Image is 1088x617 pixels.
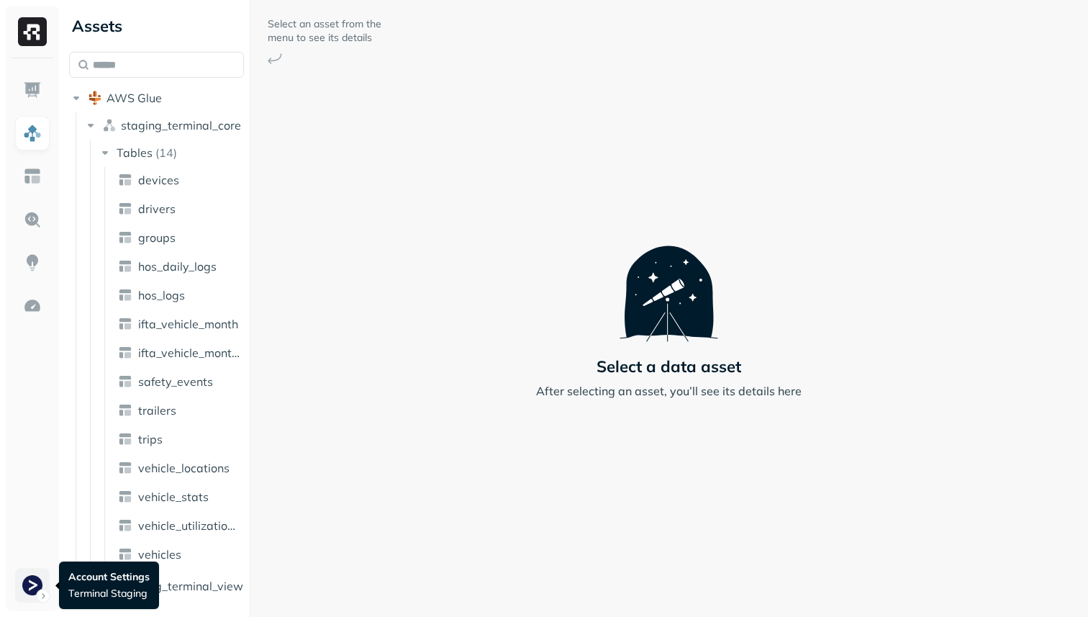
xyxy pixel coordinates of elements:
a: safety_events [112,370,246,393]
img: table [118,317,132,331]
img: Arrow [268,53,282,64]
p: After selecting an asset, you’ll see its details here [536,382,802,400]
a: trips [112,428,246,451]
a: vehicle_utilization_day [112,514,246,537]
img: Assets [23,124,42,143]
span: devices [138,173,179,187]
span: safety_events [138,374,213,389]
img: table [118,518,132,533]
a: hos_daily_logs [112,255,246,278]
span: drivers [138,202,176,216]
span: Tables [117,145,153,160]
img: Asset Explorer [23,167,42,186]
button: staging_terminal_core [83,114,245,137]
button: Tables(14) [98,141,245,164]
span: vehicle_stats [138,490,209,504]
img: table [118,288,132,302]
span: AWS Glue [106,91,162,105]
p: Terminal Staging [68,587,150,600]
span: trailers [138,403,176,418]
span: vehicles [138,547,181,562]
span: hos_logs [138,288,185,302]
img: table [118,547,132,562]
img: namespace [102,118,117,132]
span: staging_terminal_core [121,118,241,132]
span: groups [138,230,176,245]
img: Terminal Staging [22,575,42,595]
img: table [118,259,132,274]
img: root [88,91,102,105]
img: Telescope [620,217,718,341]
img: table [118,432,132,446]
a: ifta_vehicle_months [112,341,246,364]
a: vehicle_locations [112,456,246,479]
img: table [118,230,132,245]
a: vehicle_stats [112,485,246,508]
img: Ryft [18,17,47,46]
div: Assets [69,14,244,37]
img: table [118,173,132,187]
img: Query Explorer [23,210,42,229]
p: ( 14 ) [155,145,177,160]
a: hos_logs [112,284,246,307]
span: ifta_vehicle_months [138,346,240,360]
img: table [118,490,132,504]
button: staging_terminal_view [83,575,245,598]
span: trips [138,432,163,446]
img: Dashboard [23,81,42,99]
button: AWS Glue [69,86,244,109]
img: table [118,461,132,475]
span: vehicle_utilization_day [138,518,240,533]
a: vehicles [112,543,246,566]
img: table [118,374,132,389]
span: hos_daily_logs [138,259,217,274]
a: devices [112,168,246,192]
span: ifta_vehicle_month [138,317,238,331]
p: Select a data asset [597,356,741,377]
img: Insights [23,253,42,272]
a: drivers [112,197,246,220]
p: Account Settings [68,570,150,584]
span: staging_terminal_view [121,579,243,593]
a: trailers [112,399,246,422]
img: table [118,202,132,216]
img: table [118,346,132,360]
img: Optimization [23,297,42,315]
img: table [118,403,132,418]
a: groups [112,226,246,249]
a: ifta_vehicle_month [112,312,246,335]
p: Select an asset from the menu to see its details [268,17,383,45]
span: vehicle_locations [138,461,230,475]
